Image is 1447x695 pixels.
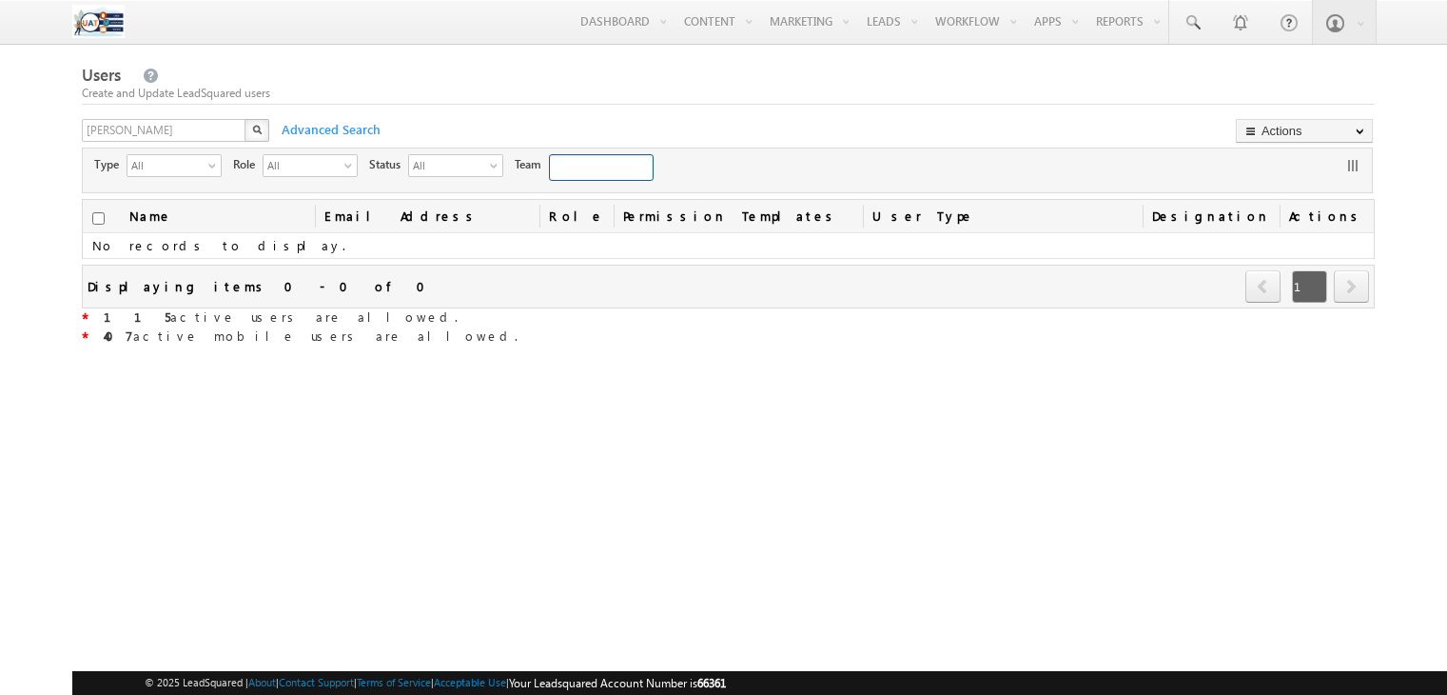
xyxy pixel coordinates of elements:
[515,156,549,173] span: Team
[1280,200,1374,232] span: Actions
[315,200,539,232] a: Email Address
[104,328,133,344] strong: 407
[1143,200,1280,232] a: Designation
[614,200,863,232] span: Permission Templates
[272,121,386,138] span: Advanced Search
[344,160,360,170] span: select
[1245,270,1281,303] span: prev
[104,308,170,325] strong: 115
[82,119,247,142] input: Search Users
[863,200,1143,232] span: User Type
[509,676,726,690] span: Your Leadsquared Account Number is
[208,160,224,170] span: select
[83,233,1374,259] td: No records to display.
[233,156,263,173] span: Role
[82,64,121,86] span: Users
[1292,270,1327,303] span: 1
[145,674,726,692] span: © 2025 LeadSquared | | | | |
[434,676,506,688] a: Acceptable Use
[88,275,437,297] div: Displaying items 0 - 0 of 0
[1334,272,1369,303] a: next
[104,308,458,325] span: active users are allowed.
[1334,270,1369,303] span: next
[72,5,125,38] img: Custom Logo
[369,156,408,173] span: Status
[127,155,205,174] span: All
[490,160,505,170] span: select
[539,200,614,232] a: Role
[82,85,1375,102] div: Create and Update LeadSquared users
[94,156,127,173] span: Type
[104,328,518,344] span: active mobile users are allowed.
[357,676,431,688] a: Terms of Service
[697,676,726,690] span: 66361
[409,155,487,174] span: All
[248,676,276,688] a: About
[1236,119,1373,143] button: Actions
[252,125,262,134] img: Search
[120,200,182,232] a: Name
[1245,272,1281,303] a: prev
[279,676,354,688] a: Contact Support
[264,155,342,174] span: All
